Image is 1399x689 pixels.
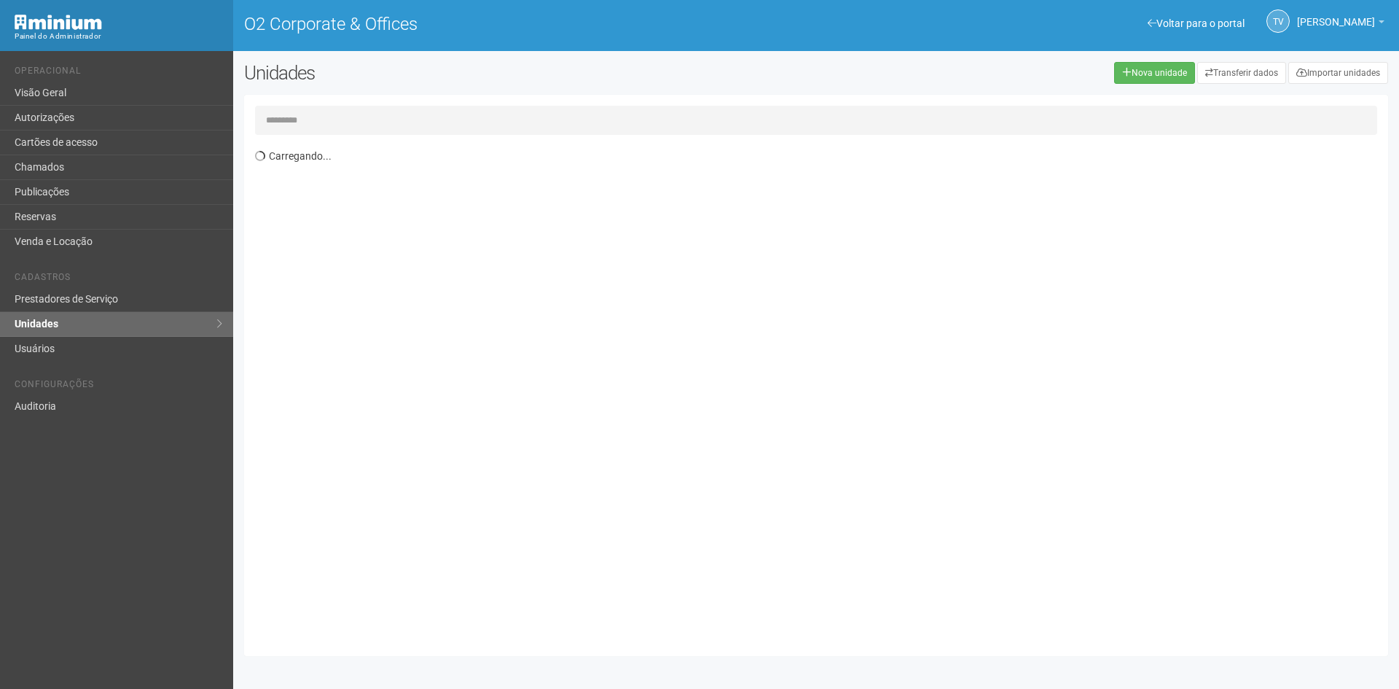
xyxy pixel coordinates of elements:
span: Thayane Vasconcelos Torres [1297,2,1375,28]
li: Operacional [15,66,222,81]
a: Importar unidades [1288,62,1388,84]
h1: O2 Corporate & Offices [244,15,805,34]
div: Carregando... [255,142,1388,645]
li: Configurações [15,379,222,394]
div: Painel do Administrador [15,30,222,43]
h2: Unidades [244,62,708,84]
a: Transferir dados [1197,62,1286,84]
a: TV [1266,9,1290,33]
li: Cadastros [15,272,222,287]
a: Voltar para o portal [1148,17,1245,29]
a: Nova unidade [1114,62,1195,84]
a: [PERSON_NAME] [1297,18,1384,30]
img: Minium [15,15,102,30]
